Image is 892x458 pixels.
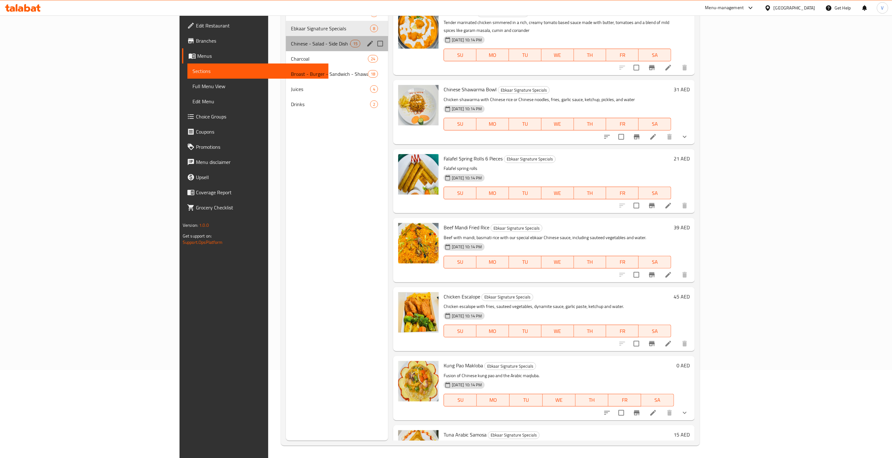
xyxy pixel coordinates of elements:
div: Broast - Burger - Sandwich - Shawarma18 [286,66,388,81]
div: Charcoal24 [286,51,388,66]
span: Ebkaar Signature Specials [482,293,533,301]
button: MO [476,49,509,61]
button: TH [574,256,606,268]
span: MO [479,189,506,198]
a: Edit menu item [665,340,672,347]
span: TU [511,51,539,60]
button: FR [608,394,641,407]
button: WE [541,49,574,61]
span: FR [609,327,636,336]
span: Tuna Arabic Samosa [444,430,487,439]
span: [DATE] 10:14 PM [449,175,484,181]
div: Ebkaar Signature Specials [291,25,370,32]
p: Falafel spring rolls [444,165,671,172]
div: Ebkaar Signature Specials [488,431,540,439]
div: Ebkaar Signature Specials [481,293,533,301]
span: MO [479,119,506,129]
button: Branch-specific-item [644,60,659,75]
img: Chicken Escalope [398,292,439,333]
span: Upsell [196,173,323,181]
img: Chinese Shawarma Bowl [398,85,439,125]
p: Beef with mandi, basmati rice with our special ebkaar Chinese sauce, including sauteed vegetables... [444,234,671,242]
span: [DATE] 10:14 PM [449,106,484,112]
button: Branch-specific-item [644,198,659,213]
span: FR [609,119,636,129]
h6: 15 AED [674,430,690,439]
div: Ebkaar Signature Specials [484,362,536,370]
div: items [370,85,378,93]
button: delete [677,60,692,75]
span: TH [576,327,604,336]
button: SA [641,394,674,407]
button: MO [476,118,509,130]
button: show more [677,129,692,144]
button: TU [509,49,541,61]
span: Ebkaar Signature Specials [491,225,542,232]
span: FR [609,51,636,60]
button: delete [662,405,677,420]
button: WE [543,394,576,407]
span: Menu disclaimer [196,158,323,166]
span: Ebkaar Signature Specials [504,155,555,163]
span: Select to update [630,61,643,74]
button: FR [606,325,639,337]
button: edit [365,39,375,48]
a: Menus [182,48,328,63]
span: TH [576,189,604,198]
div: Juices4 [286,81,388,97]
span: Kung Pao Makloba [444,361,483,370]
span: SU [446,51,474,60]
span: Charcoal [291,55,368,63]
h6: 31 AED [674,8,690,17]
span: WE [545,395,573,405]
span: TH [576,257,604,267]
span: SA [641,119,669,129]
button: TH [574,118,606,130]
span: SU [446,189,474,198]
span: [DATE] 10:14 PM [449,313,484,319]
svg: Show Choices [681,133,688,141]
span: Coupons [196,128,323,136]
span: SU [446,257,474,267]
span: Select to update [615,406,628,419]
span: Version: [183,221,198,229]
span: SU [446,395,474,405]
span: Coverage Report [196,189,323,196]
span: [DATE] 10:14 PM [449,382,484,388]
button: show more [677,405,692,420]
div: Drinks2 [286,97,388,112]
button: TH [576,394,608,407]
span: WE [544,257,571,267]
button: Branch-specific-item [644,336,659,351]
div: items [368,55,378,63]
button: delete [677,336,692,351]
a: Choice Groups [182,109,328,124]
span: MO [479,257,506,267]
span: TU [511,257,539,267]
button: TU [510,394,542,407]
button: SU [444,187,476,199]
span: Edit Restaurant [196,22,323,29]
button: WE [541,325,574,337]
button: TH [574,325,606,337]
span: Ebkaar Signature Specials [498,87,549,94]
span: 2 [370,101,378,107]
div: items [370,25,378,32]
span: Drinks [291,100,370,108]
button: Branch-specific-item [629,405,644,420]
span: 18 [368,71,378,77]
button: delete [677,198,692,213]
a: Edit menu item [665,271,672,279]
button: delete [677,267,692,282]
span: Broast - Burger - Sandwich - Shawarma [291,70,368,78]
button: WE [541,118,574,130]
a: Edit menu item [649,409,657,417]
a: Promotions [182,139,328,154]
span: SA [644,395,671,405]
button: sort-choices [600,129,615,144]
span: Beef Mandi Fried Rice [444,223,489,232]
span: Menus [197,52,323,60]
button: delete [662,129,677,144]
span: 8 [370,26,378,32]
img: Butter Chicken [398,8,439,49]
